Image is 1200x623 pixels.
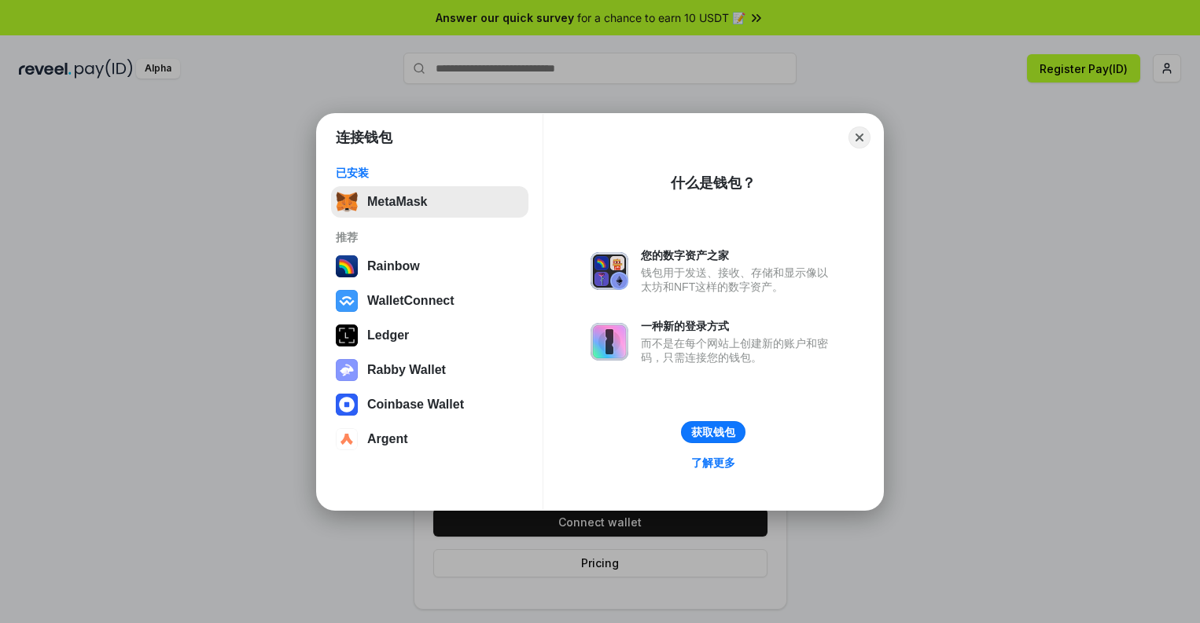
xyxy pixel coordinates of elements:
a: 了解更多 [682,453,745,473]
div: 您的数字资产之家 [641,248,836,262]
img: svg+xml,%3Csvg%20xmlns%3D%22http%3A%2F%2Fwww.w3.org%2F2000%2Fsvg%22%20width%3D%2228%22%20height%3... [336,324,358,346]
button: Rainbow [331,251,528,282]
img: svg+xml,%3Csvg%20xmlns%3D%22http%3A%2F%2Fwww.w3.org%2F2000%2Fsvg%22%20fill%3D%22none%22%20viewBox... [336,359,358,381]
div: 什么是钱包？ [671,174,756,192]
div: 获取钱包 [691,425,735,439]
button: Rabby Wallet [331,354,528,386]
button: MetaMask [331,186,528,218]
div: 推荐 [336,230,524,244]
img: svg+xml,%3Csvg%20xmlns%3D%22http%3A%2F%2Fwww.w3.org%2F2000%2Fsvg%22%20fill%3D%22none%22%20viewBox... [591,252,628,290]
div: 一种新的登录方式 [641,319,836,333]
h1: 连接钱包 [336,128,392,147]
div: MetaMask [367,195,427,209]
button: Coinbase Wallet [331,389,528,420]
div: Coinbase Wallet [367,398,464,412]
img: svg+xml,%3Csvg%20width%3D%2228%22%20height%3D%2228%22%20viewBox%3D%220%200%2028%2028%22%20fill%3D... [336,290,358,312]
button: Close [848,126,871,148]
div: 而不是在每个网站上创建新的账户和密码，只需连接您的钱包。 [641,336,836,365]
img: svg+xml,%3Csvg%20width%3D%2228%22%20height%3D%2228%22%20viewBox%3D%220%200%2028%2028%22%20fill%3D... [336,394,358,416]
img: svg+xml,%3Csvg%20fill%3D%22none%22%20height%3D%2233%22%20viewBox%3D%220%200%2035%2033%22%20width%... [336,191,358,213]
div: 钱包用于发送、接收、存储和显示像以太坊和NFT这样的数字资产。 [641,266,836,294]
div: Rabby Wallet [367,363,446,377]
img: svg+xml,%3Csvg%20xmlns%3D%22http%3A%2F%2Fwww.w3.org%2F2000%2Fsvg%22%20fill%3D%22none%22%20viewBox... [591,323,628,361]
button: WalletConnect [331,285,528,317]
button: Ledger [331,320,528,351]
div: Argent [367,432,408,446]
div: 了解更多 [691,456,735,470]
img: svg+xml,%3Csvg%20width%3D%2228%22%20height%3D%2228%22%20viewBox%3D%220%200%2028%2028%22%20fill%3D... [336,428,358,450]
button: 获取钱包 [681,421,745,443]
div: Rainbow [367,259,420,273]
div: Ledger [367,328,409,343]
img: svg+xml,%3Csvg%20width%3D%22120%22%20height%3D%22120%22%20viewBox%3D%220%200%20120%20120%22%20fil... [336,255,358,277]
div: WalletConnect [367,294,455,308]
button: Argent [331,423,528,455]
div: 已安装 [336,166,524,180]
